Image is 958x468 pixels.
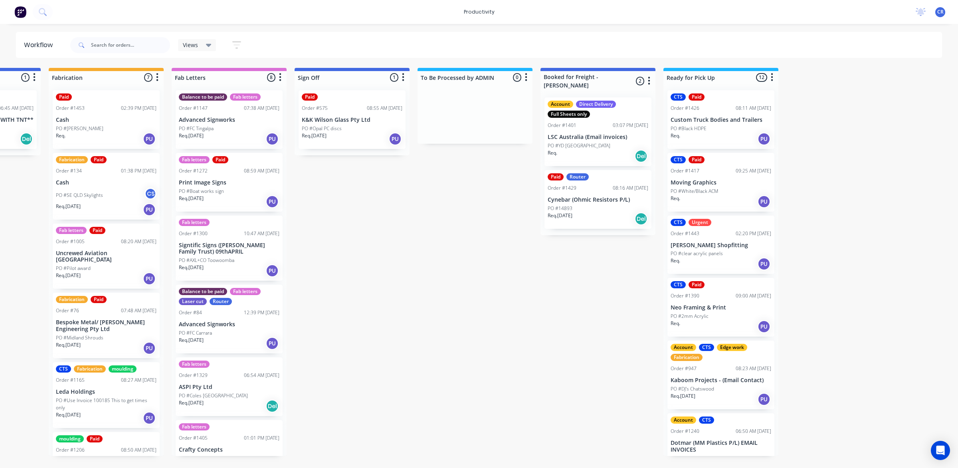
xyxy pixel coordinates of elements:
div: Paid [89,227,105,234]
div: Order #1426 [671,105,699,112]
div: CTS [699,344,714,351]
div: Balance to be paidFab lettersOrder #114707:38 AM [DATE]Advanced SignworksPO #FC TingalpaReq.[DATE]PU [176,90,283,149]
p: Custom Truck Bodies and Trailers [671,117,771,123]
div: Order #1165 [56,377,85,384]
p: PO #"O" from footlocker [179,455,232,462]
div: Workflow [24,40,57,50]
div: 03:07 PM [DATE] [613,122,648,129]
div: Open Intercom Messenger [931,441,950,460]
div: Fab lettersOrder #132906:54 AM [DATE]ASPI Pty LtdPO #Coles [GEOGRAPHIC_DATA]Req.[DATE]Del [176,357,283,416]
div: 09:00 AM [DATE] [736,292,771,299]
div: Balance to be paid [179,288,227,295]
div: Order #1443 [671,230,699,237]
div: 06:54 AM [DATE] [244,372,279,379]
p: Neo Framing & Print [671,304,771,311]
div: 12:39 PM [DATE] [244,309,279,316]
div: 07:38 AM [DATE] [244,105,279,112]
p: K&K Wilson Glass Pty Ltd [302,117,402,123]
div: Order #947 [671,365,697,372]
div: Paid [302,93,318,101]
div: Paid [548,173,564,180]
div: CTS [699,416,714,424]
p: Req. [DATE] [56,203,81,210]
div: PU [266,195,279,208]
div: PaidOrder #57508:55 AM [DATE]K&K Wilson Glass Pty LtdPO #Opal PC discsReq.[DATE]PU [299,90,406,149]
div: Fabrication [56,296,88,303]
div: Account [548,101,573,108]
div: Order #1405 [179,434,208,442]
input: Search for orders... [91,37,170,53]
div: FabricationPaidOrder #13401:38 PM [DATE]CashPO #SE QLD SkylightsCSReq.[DATE]PU [53,153,160,220]
div: 08:55 AM [DATE] [367,105,402,112]
div: CS [144,188,156,200]
div: Paid [87,435,103,442]
p: Leda Holdings [56,389,156,395]
div: 02:39 PM [DATE] [121,105,156,112]
div: Router [210,298,232,305]
p: Req. [DATE] [179,195,204,202]
div: Fab lettersPaidOrder #100508:20 AM [DATE]Uncrewed Aviation [GEOGRAPHIC_DATA]PO #Pilot awardReq.[D... [53,224,160,289]
p: PO #Boat works sign [179,188,224,195]
div: Del [635,212,647,225]
div: CTSFabricationmouldingOrder #116508:27 AM [DATE]Leda HoldingsPO #Use Invoice 100185 This to get t... [53,362,160,428]
div: Direct Delivery [576,101,616,108]
div: Del [20,133,33,145]
div: Del [635,150,647,163]
div: 09:25 AM [DATE] [736,167,771,175]
div: 10:47 AM [DATE] [244,230,279,237]
p: Moving Graphics [671,179,771,186]
div: Fabrication [671,354,703,361]
div: PaidRouterOrder #142908:16 AM [DATE]Cynebar (Ohmic Resistors P/L)PO #14893Req.[DATE]Del [544,170,651,229]
p: PO #FC Tingalpa [179,125,214,132]
p: Print Image Signs [179,179,279,186]
div: Fabrication [74,365,106,373]
p: Cash [56,117,156,123]
div: moulding [56,435,84,442]
div: CTS [671,93,686,101]
div: PU [143,342,156,355]
div: 08:50 AM [DATE] [121,446,156,454]
p: Req. [DATE] [302,132,327,139]
p: Cynebar (Ohmic Resistors P/L) [548,196,648,203]
div: PU [143,412,156,424]
div: 01:38 PM [DATE] [121,167,156,175]
div: Paid [212,156,228,163]
div: CTSPaidOrder #142608:11 AM [DATE]Custom Truck Bodies and TrailersPO #Black HDPEReq.PU [667,90,774,149]
p: PO #AXL+CO Toowoomba [179,257,234,264]
div: PU [266,133,279,145]
div: 08:59 AM [DATE] [244,167,279,175]
p: PO #Black HDPE [671,125,707,132]
p: Crafty Concepts [179,446,279,453]
div: 06:50 AM [DATE] [736,428,771,435]
div: PU [266,337,279,350]
div: Paid [689,93,705,101]
div: Urgent [689,219,711,226]
p: Req. [DATE] [56,272,81,279]
div: 08:11 AM [DATE] [736,105,771,112]
div: PU [266,264,279,277]
p: Req. [671,320,680,327]
p: ASPI Pty Ltd [179,384,279,391]
div: CTS [671,219,686,226]
div: Order #1429 [548,184,576,192]
p: PO #Coles [GEOGRAPHIC_DATA] [179,392,248,399]
div: PaidOrder #145302:39 PM [DATE]CashPO #[PERSON_NAME]Req.PU [53,90,160,149]
div: CTS [671,156,686,163]
p: Kaboom Projects - (Email Contact) [671,377,771,384]
div: Order #1240 [671,428,699,435]
div: Paid [56,93,72,101]
p: PO #Opal PC discs [302,125,342,132]
p: Req. [671,257,680,264]
div: Fab letters [230,288,261,295]
div: PU [758,195,770,208]
div: 08:27 AM [DATE] [121,377,156,384]
p: Uncrewed Aviation [GEOGRAPHIC_DATA] [56,250,156,264]
div: Account [671,416,696,424]
div: 07:48 AM [DATE] [121,307,156,314]
div: Paid [689,156,705,163]
p: Req. [671,195,680,202]
div: Order #575 [302,105,328,112]
div: Laser cut [179,298,207,305]
p: Dotmar (MM Plastics P/L) EMAIL INVOICES [671,440,771,453]
div: Order #84 [179,309,202,316]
